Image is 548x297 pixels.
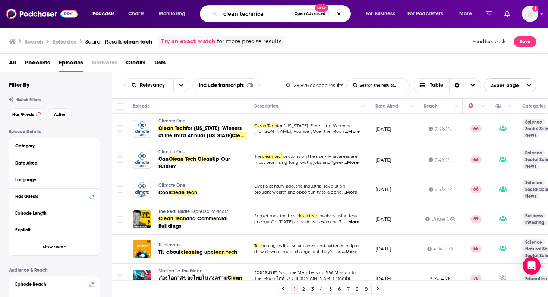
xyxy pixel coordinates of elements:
[169,156,196,162] span: Clean Tech
[158,149,185,154] span: Climate One
[470,125,482,132] p: 66
[300,284,307,293] a: 2
[25,57,50,72] a: Podcasts
[59,57,83,72] a: Episodes
[430,83,443,88] span: Table
[158,156,169,162] span: Can
[522,150,545,156] a: Science
[522,6,538,22] button: Show profile menu
[254,160,343,165] span: most promising for growth, jobs and “gee-
[9,239,100,255] button: Show More
[327,284,334,293] a: 5
[158,182,247,189] a: Climate One
[158,118,185,124] span: Climate One
[495,102,506,111] div: Has Guests
[479,102,488,111] button: Column Actions
[291,9,329,18] button: Open AdvancedNew
[425,216,455,222] div: Under 1.6k
[158,125,247,140] a: Clean Techfor [US_STATE]: Winners of the Third Annual [US_STATE]Clean Tech
[342,189,357,195] span: ...More
[309,284,316,293] a: 3
[15,141,94,150] button: Category
[430,276,451,281] span: 2.7k-4.7k
[154,8,195,20] button: open menu
[470,36,508,47] button: Send feedback
[413,78,481,92] button: Choose View
[15,227,89,233] div: Explicit
[207,5,358,22] div: Search podcasts, credits, & more...
[336,284,343,293] a: 6
[484,78,536,92] button: open menu
[12,112,34,116] span: Has Guests
[315,4,328,12] span: New
[92,57,117,72] span: Networks
[43,245,63,249] span: Show More
[366,9,395,19] span: For Business
[6,7,78,21] img: Podchaser - Follow, Share and Rate Podcasts
[297,213,318,218] span: clean tech
[483,7,495,20] a: Show notifications dropdown
[15,211,89,216] div: Episode Length
[158,215,186,222] span: Clean Tech
[407,9,443,19] span: For Podcasters
[126,57,145,72] a: Credits
[359,102,368,111] button: Column Actions
[522,102,545,111] div: Categories
[522,119,545,125] a: Science
[424,102,438,111] div: Reach
[133,102,150,111] div: Episode
[48,108,72,120] button: Active
[128,9,144,19] span: Charts
[25,38,43,45] h3: Search
[522,213,546,219] a: Business
[158,249,247,256] a: TIL aboutcleaning upclean tech
[470,275,482,282] p: 70
[532,6,538,12] svg: Add a profile image
[449,79,465,92] div: Sort Direction
[158,268,202,274] span: Mission To The Moon
[375,275,391,282] p: [DATE]
[514,36,536,47] button: Save
[117,156,123,163] span: Toggle select row
[195,249,211,255] span: ing up
[15,194,87,199] div: Has Guests
[470,215,482,223] p: 59
[254,183,345,189] span: Over a century ago, the industrial revolution
[192,78,260,92] div: Include transcripts
[407,102,416,111] button: Column Actions
[158,189,247,197] a: CoolClean Tech
[9,57,16,72] span: All
[470,186,482,193] p: 66
[158,125,242,139] span: for [US_STATE]: Winners of the Third Annual [US_STATE]
[342,249,357,255] span: ...More
[254,213,297,218] span: Sometimes the best
[158,149,247,156] a: Climate One
[15,192,94,201] button: Has Guests
[375,102,398,111] div: Date Aired
[452,102,461,111] button: Column Actions
[501,7,513,20] a: Show notifications dropdown
[375,126,391,132] p: [DATE]
[429,157,451,163] div: 7.4k-11k
[254,123,277,128] span: Clean Tech
[484,80,519,91] span: 25 per page
[54,112,66,116] span: Active
[158,215,247,230] a: Clean Techand Commercial Buildings
[87,8,124,20] button: open menu
[254,276,351,281] span: The Moon ได้ที่ [URL][DOMAIN_NAME] (จากนั้น
[15,282,87,287] div: Episode Reach
[15,175,94,184] button: Language
[522,132,539,138] a: News
[158,156,230,170] span: Up Our Future?
[158,209,228,214] span: The Real Estate Espresso Podcast
[15,160,89,166] div: Date Aired
[85,38,152,45] a: Search Results:clean tech
[375,157,391,163] p: [DATE]
[154,57,166,72] a: Lists
[158,242,247,249] a: TILclimate
[15,279,94,288] button: Episode Reach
